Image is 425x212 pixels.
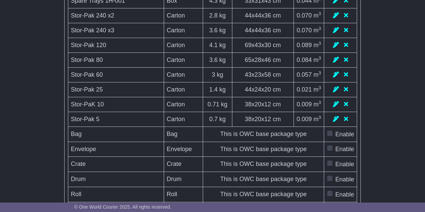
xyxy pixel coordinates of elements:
span: kg [221,101,227,108]
td: This is OWC base package type [203,127,324,142]
span: m [313,27,321,34]
td: Stor-Pak 240 x2 [68,8,164,23]
span: kg [219,116,226,122]
span: cm [273,101,281,108]
span: m [313,71,321,78]
span: 43 [245,71,252,78]
span: 0.009 [297,116,312,122]
div: x x [235,85,291,94]
td: Bag [164,127,203,142]
span: kg [219,86,226,93]
sup: 3 [318,26,321,31]
td: Carton [164,52,203,67]
span: 0.009 [297,101,312,108]
span: 43 [255,42,261,48]
span: 44 [245,86,252,93]
span: 0.070 [297,12,312,19]
td: Roll [164,187,203,202]
div: x x [235,70,291,79]
span: 3.6 [209,27,218,34]
span: 20 [255,116,261,122]
sup: 3 [318,100,321,105]
span: m [313,57,321,63]
td: This is OWC base package type [203,157,324,172]
span: 44 [255,12,261,19]
span: 38 [245,101,252,108]
span: 2.8 [209,12,218,19]
div: x x [235,11,291,20]
td: Crate [164,157,203,172]
sup: 3 [318,11,321,16]
td: Stor-Pak 25 [68,82,164,97]
span: 36 [264,12,271,19]
span: cm [273,71,281,78]
label: Enable [335,175,354,184]
span: cm [273,57,281,63]
span: cm [273,86,281,93]
span: 38 [245,116,252,122]
sup: 3 [318,115,321,120]
div: x x [235,26,291,35]
td: This is OWC base package type [203,187,324,202]
td: Carton [164,112,203,127]
span: cm [273,12,281,19]
span: 20 [255,101,261,108]
span: 3.6 [209,57,218,63]
span: 12 [264,101,271,108]
td: Envelope [164,142,203,157]
sup: 3 [318,70,321,75]
td: Carton [164,82,203,97]
td: Crate [68,157,164,172]
div: x x [235,56,291,65]
span: 23 [255,71,261,78]
span: © One World Courier 2025. All rights reserved. [74,204,171,210]
span: cm [273,116,281,122]
td: Carton [164,67,203,82]
span: 0.7 [209,116,218,122]
span: kg [219,12,226,19]
sup: 3 [318,85,321,90]
span: 0.057 [297,71,312,78]
span: 44 [245,12,252,19]
span: 69 [245,42,252,48]
td: Carton [164,8,203,23]
span: 4.1 [209,42,218,48]
td: Roll [68,187,164,202]
td: Stor-Pak 60 [68,67,164,82]
span: m [313,42,321,48]
td: This is OWC base package type [203,172,324,187]
td: Drum [164,172,203,187]
td: Envelope [68,142,164,157]
span: 44 [245,27,252,34]
div: x x [235,41,291,50]
span: 30 [264,42,271,48]
span: 0.070 [297,27,312,34]
td: Carton [164,97,203,112]
span: 58 [264,71,271,78]
span: m [313,101,321,108]
td: Stor-Pak 120 [68,38,164,52]
label: Enable [335,145,354,154]
td: Stor-Pak 80 [68,52,164,67]
span: 0.021 [297,86,312,93]
sup: 3 [318,56,321,61]
label: Enable [335,130,354,139]
span: kg [217,71,223,78]
sup: 3 [318,41,321,46]
span: 0.089 [297,42,312,48]
td: Stor-Pak 240 x3 [68,23,164,38]
td: Stor-PaK 10 [68,97,164,112]
span: m [313,116,321,122]
span: 0.084 [297,57,312,63]
div: x x [235,100,291,109]
span: 65 [245,57,252,63]
span: 20 [264,86,271,93]
td: Stor-Pak 5 [68,112,164,127]
span: 28 [255,57,261,63]
span: m [313,86,321,93]
span: 1.4 [209,86,218,93]
span: 0.71 [207,101,219,108]
span: 46 [264,57,271,63]
label: Enable [335,190,354,199]
td: This is OWC base package type [203,142,324,157]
